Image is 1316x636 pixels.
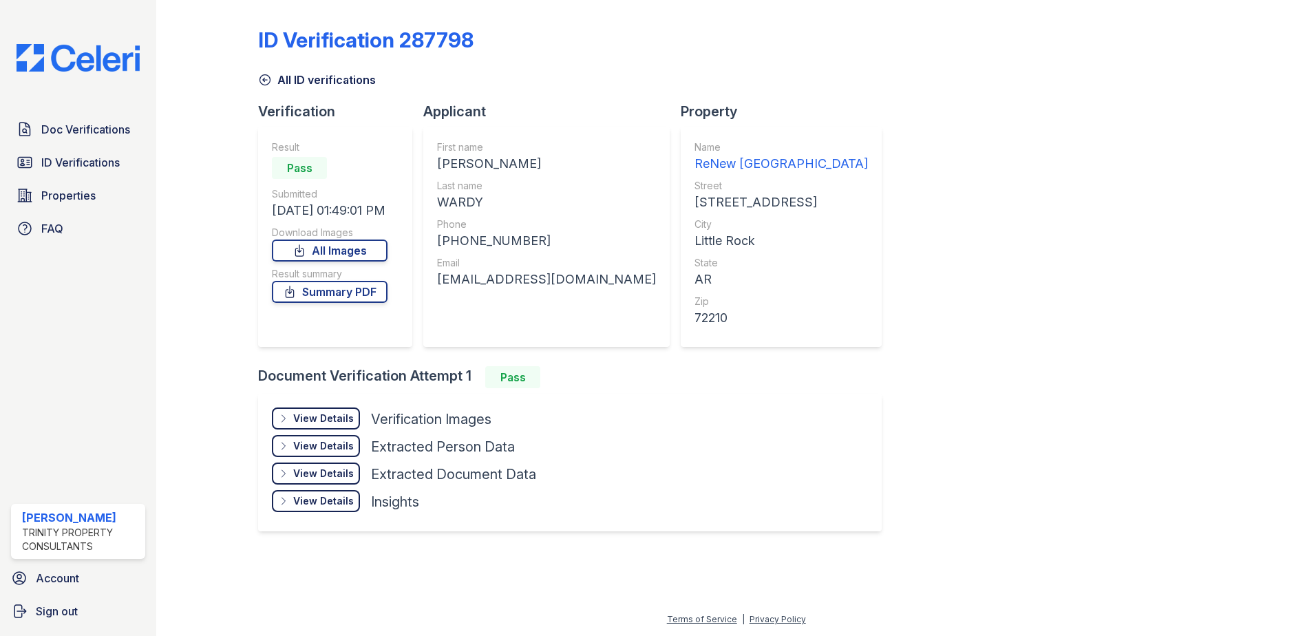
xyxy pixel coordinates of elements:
[694,154,868,173] div: ReNew [GEOGRAPHIC_DATA]
[6,44,151,72] img: CE_Logo_Blue-a8612792a0a2168367f1c8372b55b34899dd931a85d93a1a3d3e32e68fde9ad4.png
[694,140,868,154] div: Name
[371,465,536,484] div: Extracted Document Data
[41,154,120,171] span: ID Verifications
[41,220,63,237] span: FAQ
[485,366,540,388] div: Pass
[272,240,388,262] a: All Images
[11,215,145,242] a: FAQ
[6,564,151,592] a: Account
[437,256,656,270] div: Email
[41,187,96,204] span: Properties
[11,116,145,143] a: Doc Verifications
[22,509,140,526] div: [PERSON_NAME]
[293,439,354,453] div: View Details
[694,295,868,308] div: Zip
[11,182,145,209] a: Properties
[272,267,388,281] div: Result summary
[36,603,78,619] span: Sign out
[667,614,737,624] a: Terms of Service
[371,437,515,456] div: Extracted Person Data
[694,179,868,193] div: Street
[22,526,140,553] div: Trinity Property Consultants
[258,366,893,388] div: Document Verification Attempt 1
[258,72,376,88] a: All ID verifications
[272,226,388,240] div: Download Images
[681,102,893,121] div: Property
[293,412,354,425] div: View Details
[293,467,354,480] div: View Details
[750,614,806,624] a: Privacy Policy
[694,256,868,270] div: State
[272,140,388,154] div: Result
[694,308,868,328] div: 72210
[694,193,868,212] div: [STREET_ADDRESS]
[694,231,868,251] div: Little Rock
[437,140,656,154] div: First name
[272,157,327,179] div: Pass
[11,149,145,176] a: ID Verifications
[6,597,151,625] a: Sign out
[437,154,656,173] div: [PERSON_NAME]
[258,28,474,52] div: ID Verification 287798
[371,492,419,511] div: Insights
[272,201,388,220] div: [DATE] 01:49:01 PM
[371,410,491,429] div: Verification Images
[694,270,868,289] div: AR
[41,121,130,138] span: Doc Verifications
[36,570,79,586] span: Account
[437,218,656,231] div: Phone
[742,614,745,624] div: |
[437,179,656,193] div: Last name
[272,281,388,303] a: Summary PDF
[258,102,423,121] div: Verification
[437,231,656,251] div: [PHONE_NUMBER]
[423,102,681,121] div: Applicant
[437,270,656,289] div: [EMAIL_ADDRESS][DOMAIN_NAME]
[272,187,388,201] div: Submitted
[694,218,868,231] div: City
[694,140,868,173] a: Name ReNew [GEOGRAPHIC_DATA]
[293,494,354,508] div: View Details
[437,193,656,212] div: WARDY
